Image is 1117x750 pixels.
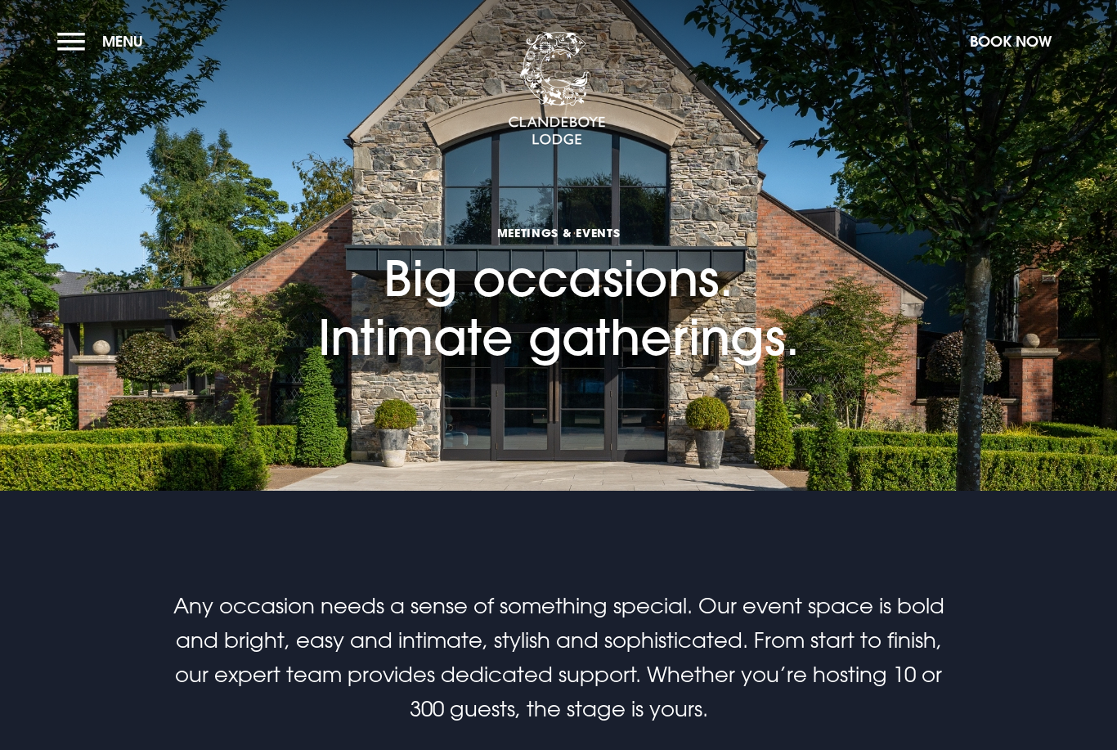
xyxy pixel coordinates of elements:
[102,32,143,51] span: Menu
[318,225,800,240] span: Meetings & Events
[508,32,606,146] img: Clandeboye Lodge
[962,24,1060,59] button: Book Now
[57,24,151,59] button: Menu
[318,132,800,366] h1: Big occasions. Intimate gatherings.
[173,593,944,721] span: Any occasion needs a sense of something special. Our event space is bold and bright, easy and int...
